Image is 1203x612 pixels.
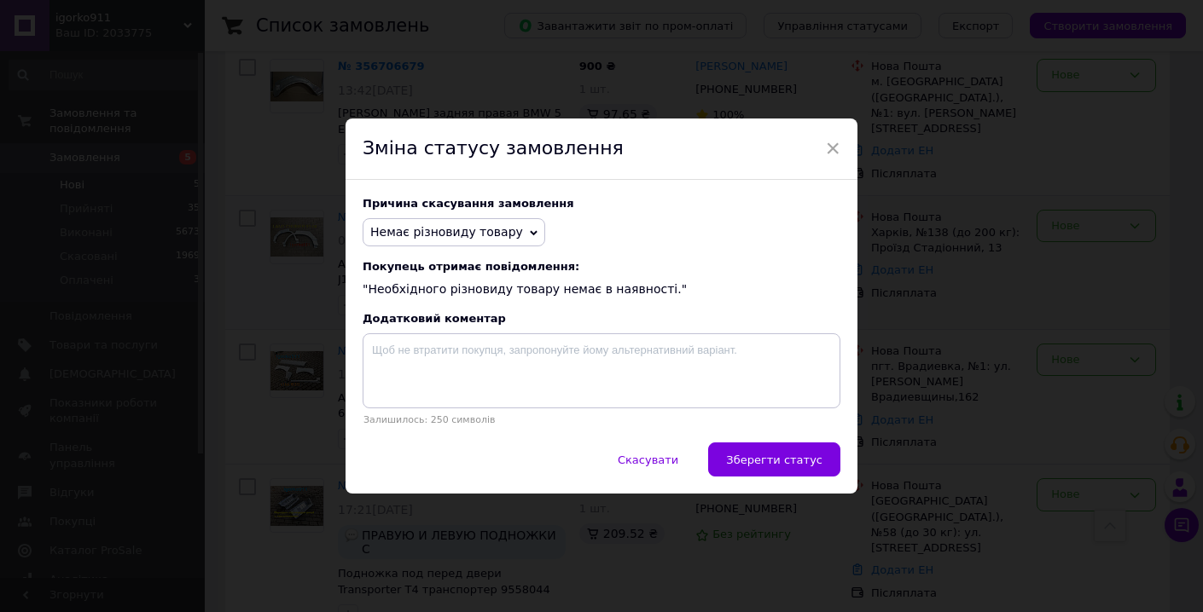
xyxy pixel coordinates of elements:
button: Зберегти статус [708,442,840,476]
span: Покупець отримає повідомлення: [363,260,840,273]
div: "Необхідного різновиду товару немає в наявності." [363,260,840,298]
div: Зміна статусу замовлення [346,118,857,180]
div: Причина скасування замовлення [363,197,840,210]
div: Додатковий коментар [363,312,840,325]
span: Зберегти статус [726,453,822,466]
p: Залишилось: 250 символів [363,414,840,425]
span: × [825,134,840,163]
span: Немає різновиду товару [370,225,523,239]
button: Скасувати [600,442,696,476]
span: Скасувати [618,453,678,466]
